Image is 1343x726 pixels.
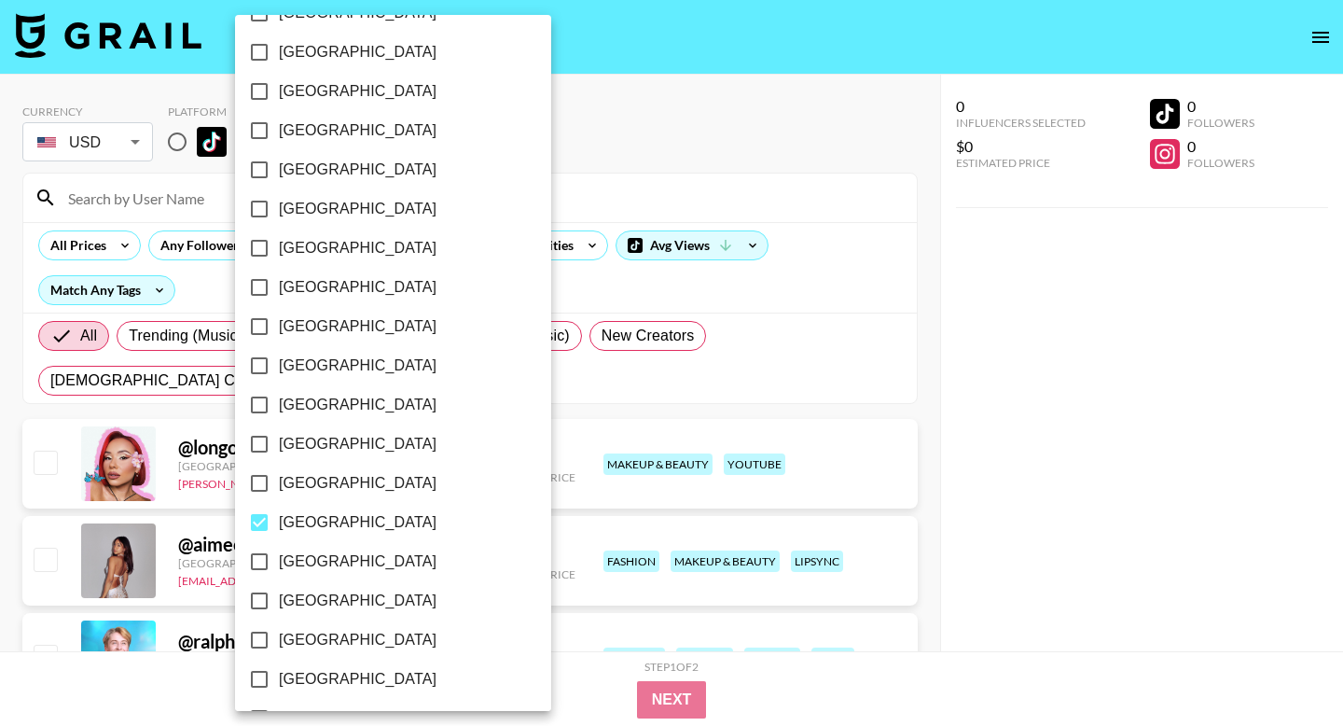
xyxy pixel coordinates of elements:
span: [GEOGRAPHIC_DATA] [279,472,436,495]
span: [GEOGRAPHIC_DATA] [279,80,436,103]
span: [GEOGRAPHIC_DATA] [279,159,436,181]
span: [GEOGRAPHIC_DATA] [279,511,436,534]
span: [GEOGRAPHIC_DATA] [279,276,436,299]
span: [GEOGRAPHIC_DATA] [279,119,436,142]
span: [GEOGRAPHIC_DATA] [279,41,436,63]
span: [GEOGRAPHIC_DATA] [279,394,436,416]
iframe: Drift Widget Chat Controller [1250,633,1321,704]
span: [GEOGRAPHIC_DATA] [279,237,436,259]
span: [GEOGRAPHIC_DATA] [279,668,436,691]
span: [GEOGRAPHIC_DATA] [279,551,436,573]
span: [GEOGRAPHIC_DATA] [279,315,436,338]
span: [GEOGRAPHIC_DATA] [279,355,436,377]
span: [GEOGRAPHIC_DATA] [279,590,436,612]
span: [GEOGRAPHIC_DATA] [279,629,436,651]
span: [GEOGRAPHIC_DATA] [279,433,436,455]
span: [GEOGRAPHIC_DATA] [279,198,436,220]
